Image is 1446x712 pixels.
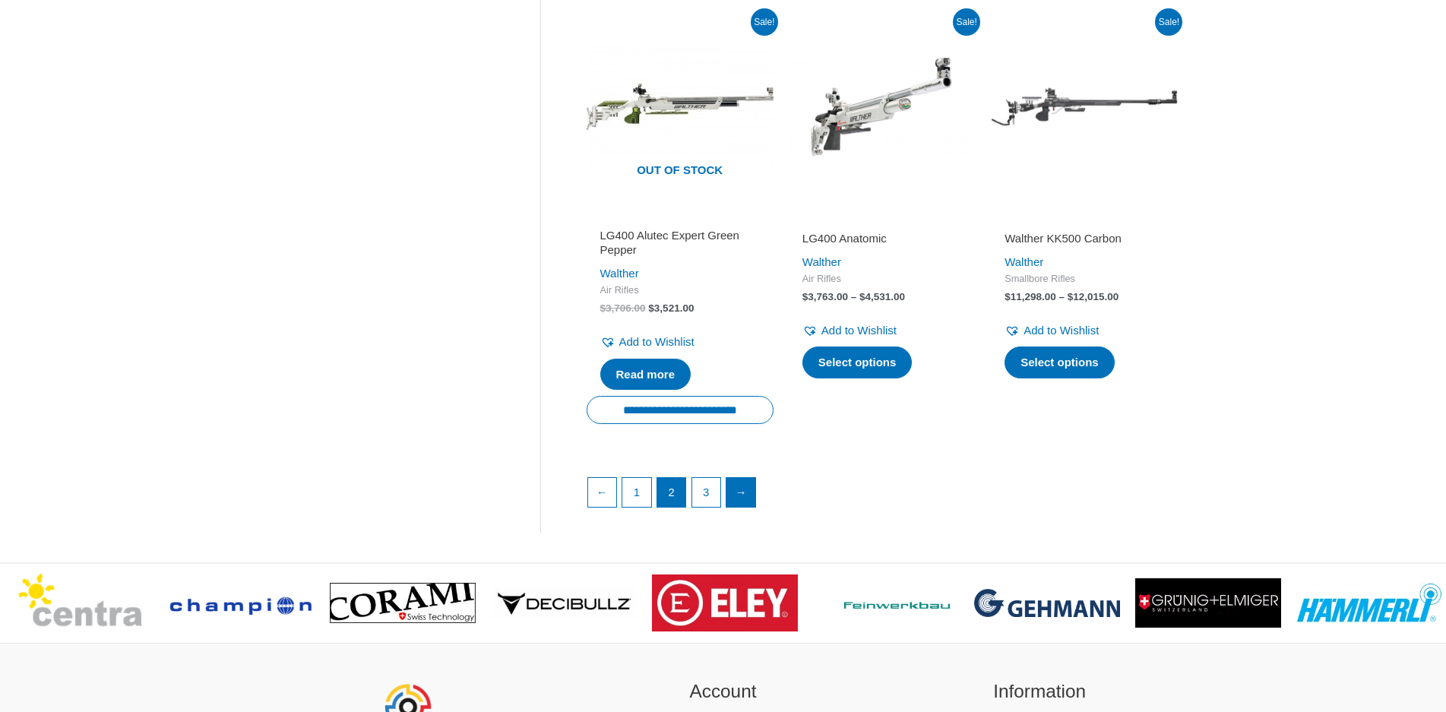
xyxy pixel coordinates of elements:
h2: Account [584,678,862,706]
span: $ [1068,291,1074,302]
span: Air Rifles [600,284,760,297]
span: Add to Wishlist [1024,324,1099,337]
span: Air Rifles [802,273,962,286]
h2: LG400 Alutec Expert Green Pepper [600,228,760,258]
span: Sale! [751,8,778,36]
a: Walther [1005,255,1043,268]
iframe: Customer reviews powered by Trustpilot [600,210,760,228]
iframe: Customer reviews powered by Trustpilot [802,210,962,228]
span: – [1059,291,1065,302]
span: Page 2 [657,478,686,507]
bdi: 11,298.00 [1005,291,1056,302]
a: Page 1 [622,478,651,507]
a: Out of stock [587,13,774,200]
img: Walther KK500 Carbon [991,13,1178,200]
span: Out of stock [598,154,762,189]
a: Read more about “LG400 Alutec Expert Green Pepper” [600,359,691,391]
bdi: 3,706.00 [600,302,646,314]
a: Add to Wishlist [600,331,695,353]
a: → [726,478,755,507]
span: Sale! [1155,8,1182,36]
h2: Walther KK500 Carbon [1005,231,1164,246]
bdi: 12,015.00 [1068,291,1119,302]
h2: LG400 Anatomic [802,231,962,246]
a: ← [588,478,617,507]
span: $ [600,302,606,314]
a: Add to Wishlist [802,320,897,341]
span: Sale! [953,8,980,36]
a: Walther [802,255,841,268]
img: LG400 Alutec Expert Green Pepper [587,13,774,200]
a: Select options for “LG400 Anatomic” [802,347,913,378]
a: Walther KK500 Carbon [1005,231,1164,252]
a: Walther [600,267,639,280]
bdi: 3,521.00 [648,302,694,314]
nav: Product Pagination [587,477,1179,515]
iframe: Customer reviews powered by Trustpilot [1005,210,1164,228]
span: Smallbore Rifles [1005,273,1164,286]
a: Page 3 [692,478,721,507]
a: LG400 Anatomic [802,231,962,252]
span: – [851,291,857,302]
bdi: 3,763.00 [802,291,848,302]
span: Add to Wishlist [821,324,897,337]
a: LG400 Alutec Expert Green Pepper [600,228,760,264]
a: Add to Wishlist [1005,320,1099,341]
bdi: 4,531.00 [859,291,905,302]
span: $ [648,302,654,314]
span: $ [1005,291,1011,302]
img: brand logo [652,574,798,631]
a: Select options for “Walther KK500 Carbon” [1005,347,1115,378]
span: $ [802,291,808,302]
span: Add to Wishlist [619,335,695,348]
span: $ [859,291,865,302]
h2: Information [900,678,1179,706]
img: LG400 Anatomic [789,13,976,200]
